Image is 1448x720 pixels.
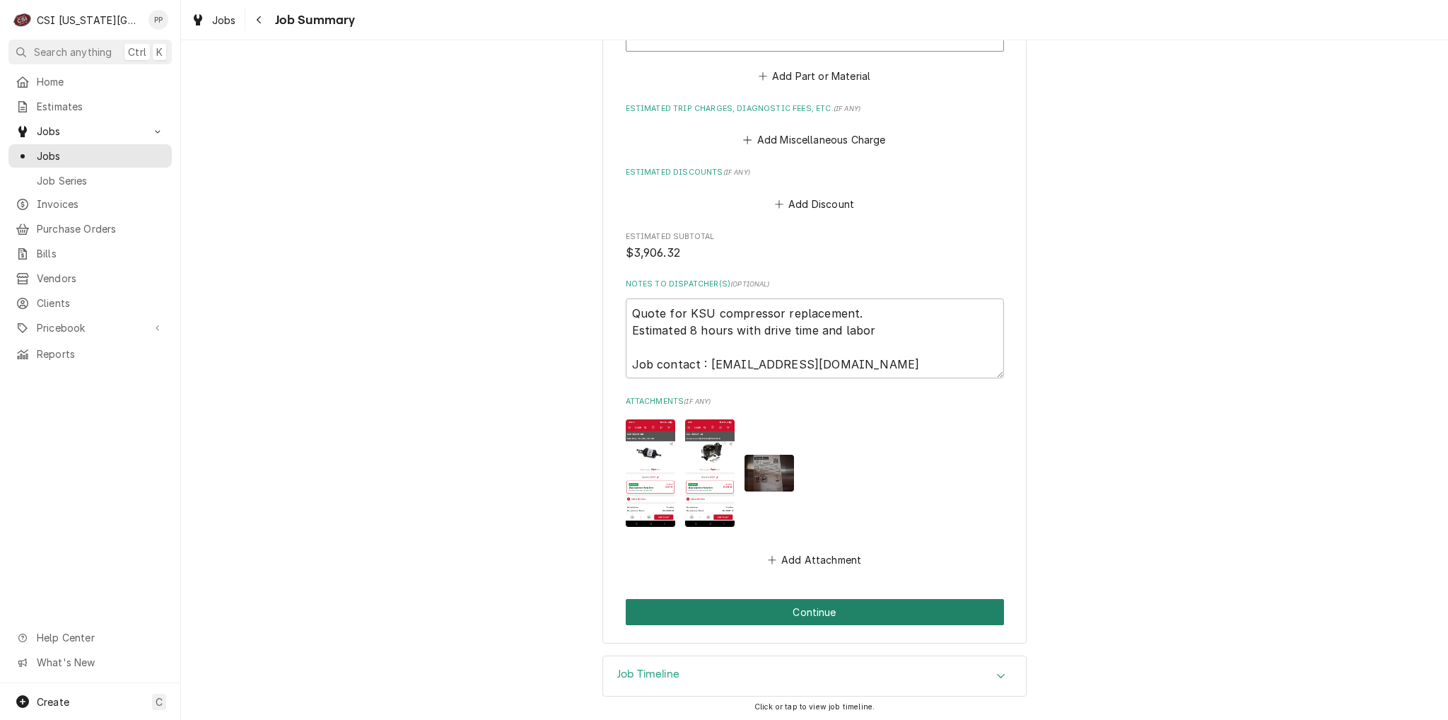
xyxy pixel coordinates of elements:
img: NOxLmgcWSvCT2A1oGYMV [626,419,675,527]
div: Estimated Trip Charges, Diagnostic Fees, etc. [626,103,1004,150]
img: DCkPWqLdRLOPfm7DIIG7 [685,419,735,527]
span: Clients [37,296,165,310]
label: Estimated Discounts [626,167,1004,178]
span: Ctrl [128,45,146,59]
textarea: Quote for KSU compressor replacement. Estimated 8 hours with drive time and labor Job contact : [... [626,298,1004,379]
span: What's New [37,655,163,670]
span: ( if any ) [834,105,860,112]
span: Jobs [37,149,165,163]
span: ( if any ) [684,397,711,405]
button: Add Part or Material [756,66,872,86]
a: Clients [8,291,172,315]
span: Home [37,74,165,89]
span: Job Series [37,173,165,188]
div: CSI Kansas City's Avatar [13,10,33,30]
div: Button Group [626,599,1004,625]
div: Philip Potter's Avatar [148,10,168,30]
span: C [156,695,163,709]
span: Estimates [37,99,165,114]
button: Navigate back [248,8,271,31]
a: Estimates [8,95,172,118]
div: C [13,10,33,30]
button: Continue [626,599,1004,625]
div: Notes to Dispatcher(s) [626,279,1004,378]
button: Accordion Details Expand Trigger [603,656,1026,696]
a: Go to Help Center [8,626,172,649]
span: K [156,45,163,59]
div: Estimated Subtotal [626,231,1004,262]
span: Search anything [34,45,112,59]
span: ( if any ) [723,168,750,176]
label: Notes to Dispatcher(s) [626,279,1004,290]
span: Jobs [37,124,144,139]
label: Attachments [626,396,1004,407]
a: Bills [8,242,172,265]
button: Add Miscellaneous Charge [741,130,888,150]
span: Bills [37,246,165,261]
a: Reports [8,342,172,366]
span: Estimated Subtotal [626,231,1004,243]
img: xdoDokDRESDe0AVdYYtw [745,455,794,492]
span: Create [37,696,69,708]
h3: Job Timeline [617,668,679,681]
button: Search anythingCtrlK [8,40,172,64]
span: ( optional ) [730,280,770,288]
a: Go to What's New [8,651,172,674]
div: Job Timeline [602,656,1027,697]
div: Accordion Header [603,656,1026,696]
a: Jobs [8,144,172,168]
span: Estimated Subtotal [626,245,1004,262]
a: Go to Jobs [8,120,172,143]
button: Add Discount [772,194,856,214]
span: Vendors [37,271,165,286]
span: Pricebook [37,320,144,335]
button: Add Attachment [765,550,864,569]
div: PP [148,10,168,30]
a: Vendors [8,267,172,290]
span: $3,906.32 [626,246,680,260]
div: CSI [US_STATE][GEOGRAPHIC_DATA] [37,13,141,28]
a: Job Series [8,169,172,192]
a: Go to Pricebook [8,316,172,339]
div: Estimated Discounts [626,167,1004,214]
a: Invoices [8,192,172,216]
a: Purchase Orders [8,217,172,240]
a: Home [8,70,172,93]
span: Reports [37,347,165,361]
div: Attachments [626,396,1004,570]
span: Purchase Orders [37,221,165,236]
div: Button Group Row [626,599,1004,625]
span: Invoices [37,197,165,211]
span: Help Center [37,630,163,645]
a: Jobs [185,8,242,32]
span: Click or tap to view job timeline. [754,702,875,712]
span: Jobs [212,13,236,28]
label: Estimated Trip Charges, Diagnostic Fees, etc. [626,103,1004,115]
span: Job Summary [271,11,356,30]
